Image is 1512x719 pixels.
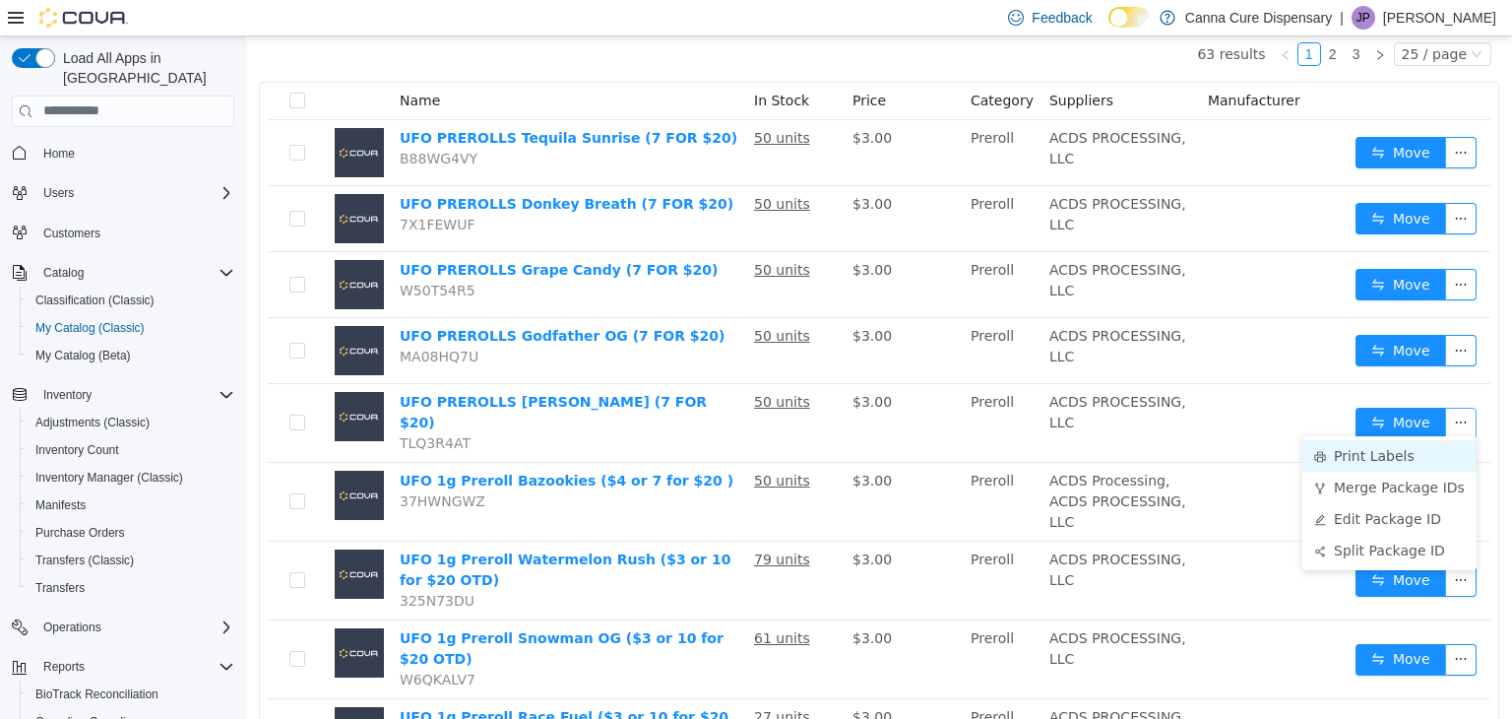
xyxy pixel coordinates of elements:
td: Preroll [717,282,795,348]
button: icon: ellipsis [1199,166,1230,198]
a: Classification (Classic) [28,289,162,312]
a: UFO PREROLLS [PERSON_NAME] (7 FOR $20) [154,358,461,394]
span: ACDS PROCESSING, LLC [803,160,940,196]
i: icon: down [1225,12,1236,26]
button: Users [4,179,242,207]
button: Inventory Count [20,436,242,464]
p: Canna Cure Dispensary [1185,6,1332,30]
div: James Pasmore [1352,6,1375,30]
span: ACDS PROCESSING, LLC [803,292,940,328]
td: Preroll [717,150,795,216]
span: Adjustments (Classic) [35,415,150,430]
li: 3 [1099,6,1122,30]
button: Operations [35,616,109,639]
span: BioTrack Reconciliation [28,683,234,706]
span: Customers [43,226,100,241]
span: $3.00 [606,226,646,241]
span: $3.00 [606,436,646,452]
a: UFO PREROLLS Donkey Breath (7 FOR $20) [154,160,487,175]
a: Inventory Count [28,438,127,462]
img: UFO PREROLLS Chiquita Banana (7 FOR $20) placeholder [89,356,138,405]
span: W50T54R5 [154,246,229,262]
li: Edit Package ID [1056,467,1230,498]
span: Inventory [35,383,234,407]
button: Inventory Manager (Classic) [20,464,242,491]
button: icon: ellipsis [1199,232,1230,264]
li: Previous Page [1028,6,1051,30]
span: ACDS PROCESSING, LLC [803,515,940,552]
li: 63 results [951,6,1019,30]
a: UFO PREROLLS Godfather OG (7 FOR $20) [154,292,478,307]
a: My Catalog (Classic) [28,316,153,340]
a: Transfers (Classic) [28,549,142,572]
u: 50 units [508,292,564,307]
button: Transfers (Classic) [20,547,242,574]
span: BioTrack Reconciliation [35,686,158,702]
span: My Catalog (Beta) [35,348,131,363]
img: UFO 1g Preroll Bazookies ($4 or 7 for $20 ) placeholder [89,434,138,484]
a: UFO 1g Preroll Watermelon Rush ($3 or 10 for $20 OTD) [154,515,484,552]
button: Manifests [20,491,242,519]
span: 7X1FEWUF [154,180,228,196]
span: Adjustments (Classic) [28,411,234,434]
span: Name [154,56,194,72]
button: icon: swapMove [1109,298,1200,330]
span: Inventory Count [28,438,234,462]
button: Users [35,181,82,205]
button: Catalog [35,261,92,285]
span: $3.00 [606,358,646,373]
span: $3.00 [606,94,646,109]
span: B88WG4VY [154,114,231,130]
a: Transfers [28,576,93,600]
a: UFO 1g Preroll Bazookies ($4 or 7 for $20 ) [154,436,487,452]
button: BioTrack Reconciliation [20,681,242,708]
span: Manifests [28,493,234,517]
td: Preroll [717,426,795,505]
i: icon: fork [1068,446,1080,458]
li: Merge Package IDs [1056,435,1230,467]
button: Inventory [4,381,242,409]
button: Catalog [4,259,242,287]
img: UFO PREROLLS Donkey Breath (7 FOR $20) placeholder [89,158,138,207]
span: Operations [43,620,101,635]
span: Classification (Classic) [28,289,234,312]
span: JP [1356,6,1370,30]
span: Reports [43,659,85,675]
span: In Stock [508,56,563,72]
button: My Catalog (Beta) [20,342,242,369]
span: ACDS PROCESSING, LLC [803,358,940,394]
td: Preroll [717,584,795,663]
span: My Catalog (Classic) [28,316,234,340]
span: ACDS PROCESSING, LLC [803,94,940,130]
u: 50 units [508,436,564,452]
u: 61 units [508,594,564,610]
u: 50 units [508,94,564,109]
button: Home [4,139,242,167]
span: My Catalog (Classic) [35,320,145,336]
a: UFO 1g Preroll Race Fuel ($3 or 10 for $20 OTD) [154,673,482,709]
button: Reports [4,653,242,681]
td: Preroll [717,84,795,150]
span: Dark Mode [1108,28,1109,29]
a: UFO PREROLLS Tequila Sunrise (7 FOR $20) [154,94,491,109]
a: 3 [1100,7,1121,29]
span: Catalog [35,261,234,285]
span: Catalog [43,265,84,281]
span: 37HWNGWZ [154,457,239,473]
span: TLQ3R4AT [154,399,224,415]
button: icon: ellipsis [1199,298,1230,330]
span: $3.00 [606,292,646,307]
span: Home [43,146,75,162]
span: Inventory Manager (Classic) [28,466,234,490]
u: 27 units [508,673,564,688]
i: icon: left [1034,13,1045,25]
button: Customers [4,219,242,247]
img: UFO 1g Preroll Watermelon Rush ($3 or 10 for $20 OTD) placeholder [89,513,138,562]
button: icon: swapMove [1109,166,1200,198]
span: Price [606,56,640,72]
button: icon: swapMove [1109,232,1200,264]
button: icon: swapMove [1109,608,1200,639]
a: Inventory Manager (Classic) [28,466,191,490]
button: My Catalog (Classic) [20,314,242,342]
a: BioTrack Reconciliation [28,683,166,706]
